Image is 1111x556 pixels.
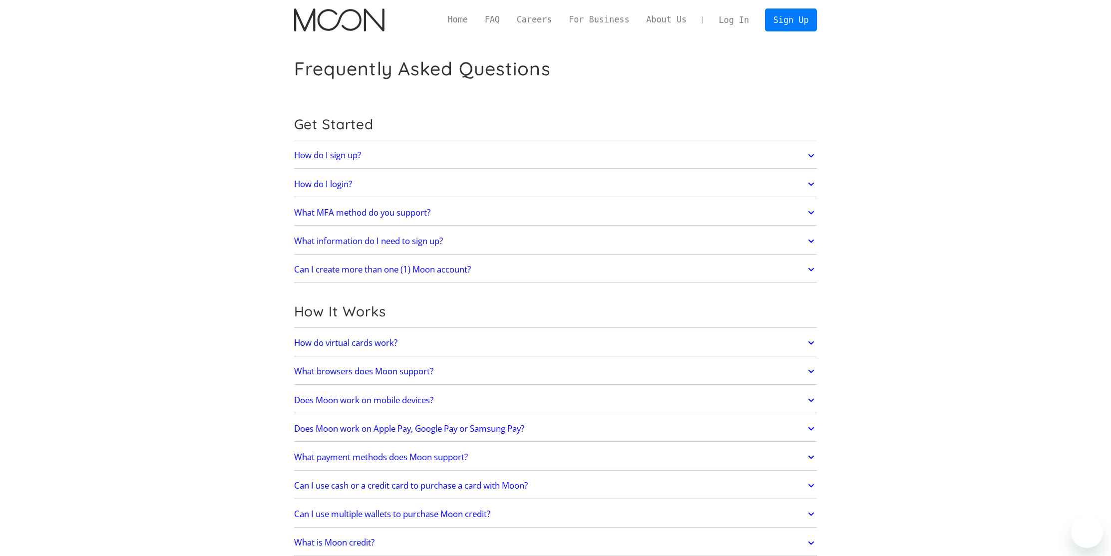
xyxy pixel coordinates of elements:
[294,361,817,382] a: What browsers does Moon support?
[294,447,817,468] a: What payment methods does Moon support?
[294,366,433,376] h2: What browsers does Moon support?
[294,303,817,320] h2: How It Works
[294,481,528,491] h2: Can I use cash or a credit card to purchase a card with Moon?
[294,57,551,80] h1: Frequently Asked Questions
[294,475,817,496] a: Can I use cash or a credit card to purchase a card with Moon?
[294,179,352,189] h2: How do I login?
[294,8,384,31] a: home
[294,504,817,525] a: Can I use multiple wallets to purchase Moon credit?
[439,13,476,26] a: Home
[294,150,361,160] h2: How do I sign up?
[294,338,397,348] h2: How do virtual cards work?
[294,509,490,519] h2: Can I use multiple wallets to purchase Moon credit?
[508,13,560,26] a: Careers
[294,395,433,405] h2: Does Moon work on mobile devices?
[294,116,817,133] h2: Get Started
[294,236,443,246] h2: What information do I need to sign up?
[765,8,817,31] a: Sign Up
[294,202,817,223] a: What MFA method do you support?
[294,452,468,462] h2: What payment methods does Moon support?
[560,13,638,26] a: For Business
[294,424,524,434] h2: Does Moon work on Apple Pay, Google Pay or Samsung Pay?
[294,259,817,280] a: Can I create more than one (1) Moon account?
[294,231,817,252] a: What information do I need to sign up?
[294,8,384,31] img: Moon Logo
[294,390,817,411] a: Does Moon work on mobile devices?
[476,13,508,26] a: FAQ
[294,208,430,218] h2: What MFA method do you support?
[294,332,817,353] a: How do virtual cards work?
[294,174,817,195] a: How do I login?
[294,265,471,275] h2: Can I create more than one (1) Moon account?
[1071,516,1103,548] iframe: Button to launch messaging window
[294,418,817,439] a: Does Moon work on Apple Pay, Google Pay or Samsung Pay?
[711,9,757,31] a: Log In
[294,538,374,548] h2: What is Moon credit?
[638,13,695,26] a: About Us
[294,533,817,554] a: What is Moon credit?
[294,145,817,166] a: How do I sign up?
